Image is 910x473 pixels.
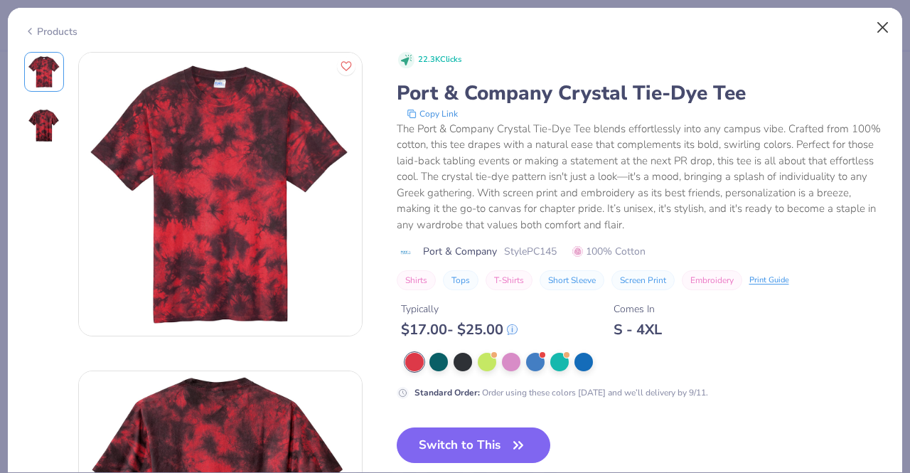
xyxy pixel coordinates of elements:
span: Style PC145 [504,244,557,259]
button: Switch to This [397,427,551,463]
div: Products [24,24,77,39]
div: Print Guide [749,275,789,287]
img: Front [79,53,362,336]
img: Front [27,55,61,89]
div: Typically [401,302,518,317]
button: Embroidery [682,270,742,290]
button: Short Sleeve [540,270,604,290]
button: Close [869,14,896,41]
div: S - 4XL [614,321,662,339]
div: The Port & Company Crystal Tie-Dye Tee blends effortlessly into any campus vibe. Crafted from 100... [397,121,887,233]
div: $ 17.00 - $ 25.00 [401,321,518,339]
span: Port & Company [423,244,497,259]
button: Tops [443,270,478,290]
span: 100% Cotton [572,244,646,259]
button: Shirts [397,270,436,290]
strong: Standard Order : [414,387,480,398]
button: Screen Print [611,270,675,290]
img: Back [27,109,61,143]
button: Like [337,57,355,75]
button: copy to clipboard [402,107,462,121]
div: Comes In [614,302,662,317]
div: Port & Company Crystal Tie-Dye Tee [397,80,887,107]
button: T-Shirts [486,270,532,290]
div: Order using these colors [DATE] and we’ll delivery by 9/11. [414,386,708,399]
span: 22.3K Clicks [418,54,461,66]
img: brand logo [397,247,416,258]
